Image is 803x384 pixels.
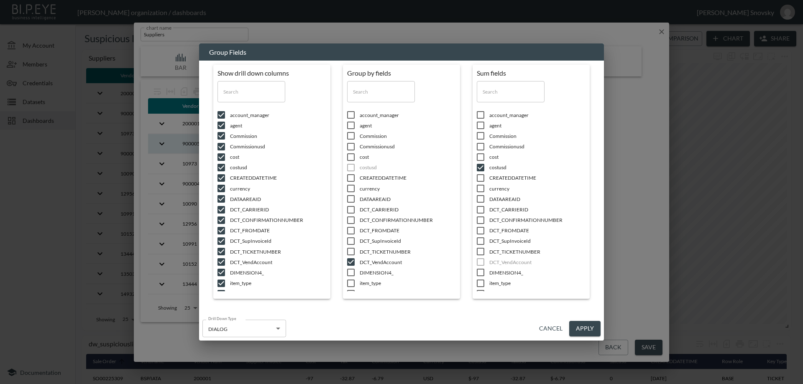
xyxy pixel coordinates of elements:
div: ITEMID [230,290,326,297]
span: CREATEDDATETIME [489,174,586,181]
span: DCT_TICKETNUMBER [489,248,586,255]
span: DIALOG [208,326,228,332]
div: Sum fields [477,69,586,77]
span: DATAAREAID [230,196,326,203]
span: DCT_CARRIERID [489,206,586,213]
span: DCT_CONFIRMATIONNUMBER [360,216,456,224]
span: DCT_CARRIERID [230,206,326,213]
button: Cancel [536,321,566,336]
div: DCT_TICKETNUMBER [230,248,326,255]
span: costusd [230,164,326,171]
div: Commission [230,132,326,140]
span: DCT_SupInvoiceId [230,237,326,244]
div: DCT_FROMDATE [230,227,326,234]
span: DATAAREAID [489,196,586,203]
span: DCT_CONFIRMATIONNUMBER [489,216,586,224]
span: ITEMID [489,290,586,297]
span: DCT_SupInvoiceId [360,237,456,244]
span: account_manager [489,112,586,119]
span: Commissionusd [489,143,586,150]
div: CREATEDDATETIME [360,174,456,181]
span: item_type [489,280,586,287]
input: Search [347,81,415,102]
span: agent [489,122,586,129]
div: cost [360,153,456,160]
span: ITEMID [360,290,456,297]
span: agent [360,122,456,129]
span: currency [360,185,456,192]
span: DCT_SupInvoiceId [489,237,586,244]
span: DCT_TICKETNUMBER [360,248,456,255]
div: Commission [360,132,456,140]
span: account_manager [230,112,326,119]
button: Apply [569,321,601,336]
span: DIMENSION4_ [489,269,586,276]
span: item_type [230,280,326,287]
div: Group by fields [347,69,456,77]
span: DCT_VendAccount [360,259,456,266]
span: DIMENSION4_ [360,269,456,276]
span: CREATEDDATETIME [230,174,326,181]
span: DIMENSION4_ [230,269,326,276]
span: Commissionusd [230,143,326,150]
input: Search [217,81,285,102]
div: costusd [489,164,586,171]
span: DATAAREAID [360,196,456,203]
span: account_manager [360,112,456,119]
span: cost [489,153,586,160]
span: agent [230,122,326,129]
span: Commissionusd [360,143,456,150]
span: currency [230,185,326,192]
span: DCT_FROMDATE [360,227,456,234]
span: DCT_FROMDATE [489,227,586,234]
span: DCT_CONFIRMATIONNUMBER [230,216,326,224]
label: Drill Down Type [208,316,236,321]
span: item_type [360,280,456,287]
h2: Group Fields [199,43,604,61]
span: cost [230,153,326,160]
span: currency [489,185,586,192]
span: DCT_VendAccount [230,259,326,266]
span: DCT_CARRIERID [360,206,456,213]
span: Commission [489,132,586,140]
